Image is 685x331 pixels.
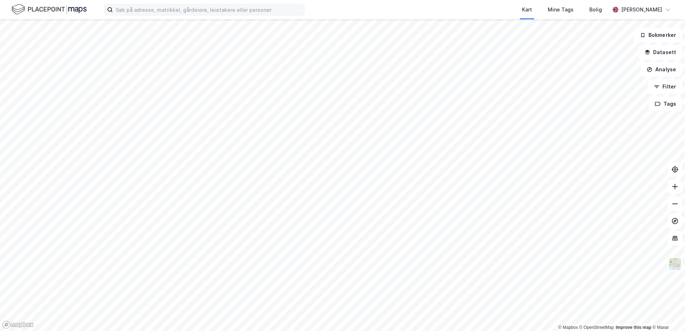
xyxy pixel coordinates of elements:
img: logo.f888ab2527a4732fd821a326f86c7f29.svg [11,3,87,16]
div: Bolig [589,5,602,14]
button: Datasett [638,45,682,59]
button: Filter [648,80,682,94]
button: Tags [649,97,682,111]
a: Mapbox homepage [2,321,34,329]
input: Søk på adresse, matrikkel, gårdeiere, leietakere eller personer [113,4,304,15]
div: [PERSON_NAME] [621,5,662,14]
div: Kontrollprogram for chat [649,297,685,331]
button: Bokmerker [634,28,682,42]
img: Z [668,257,682,271]
a: Improve this map [616,325,651,330]
div: Mine Tags [548,5,574,14]
button: Analyse [641,62,682,77]
div: Kart [522,5,532,14]
a: OpenStreetMap [579,325,614,330]
a: Mapbox [558,325,578,330]
iframe: Chat Widget [649,297,685,331]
